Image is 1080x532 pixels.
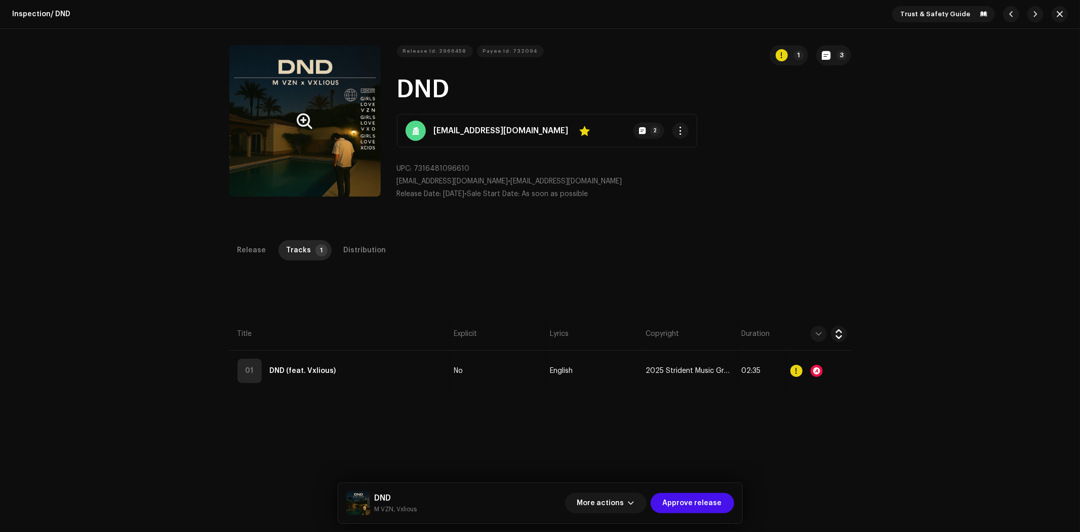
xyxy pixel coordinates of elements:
[346,491,371,515] img: 80e0c986-61cb-4694-b94c-702513cc77e5
[816,45,851,65] button: 3
[454,329,477,339] span: Explicit
[651,493,734,513] button: Approve release
[646,329,679,339] span: Copyright
[237,240,266,260] div: Release
[646,367,733,375] span: 2025 Strident Music Group Ltd.
[344,240,386,260] div: Distribution
[511,178,622,185] span: [EMAIL_ADDRESS][DOMAIN_NAME]
[477,45,544,57] button: Payee Id: 732094
[577,493,624,513] span: More actions
[467,191,520,198] span: Sale Start Date:
[397,176,851,187] p: •
[397,45,473,57] button: Release Id: 2966458
[794,50,804,60] p-badge: 1
[270,361,336,381] strong: DND (feat. Vxlious)
[565,493,647,513] button: More actions
[237,329,252,339] span: Title
[397,73,851,106] h1: DND
[770,45,808,65] button: 1
[454,367,463,375] span: No
[483,41,538,61] span: Payee Id: 732094
[397,178,508,185] span: [EMAIL_ADDRESS][DOMAIN_NAME]
[742,367,761,374] span: 02:35
[229,45,381,197] button: Zoom Image
[550,367,573,375] span: English
[633,123,664,139] button: 2
[414,165,470,172] span: 7316481096610
[522,191,588,198] span: As soon as possible
[550,329,569,339] span: Lyrics
[237,359,262,383] div: 01
[375,504,417,514] small: DND
[397,165,412,172] span: UPC:
[837,50,847,60] p-badge: 3
[434,125,569,137] strong: [EMAIL_ADDRESS][DOMAIN_NAME]
[403,41,467,61] span: Release Id: 2966458
[663,493,722,513] span: Approve release
[650,126,660,136] p-badge: 2
[397,191,442,198] span: Release Date:
[397,191,467,198] span: •
[375,492,417,504] h5: DND
[444,191,465,198] span: [DATE]
[315,244,328,256] p-badge: 1
[742,329,770,339] span: Duration
[287,240,311,260] div: Tracks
